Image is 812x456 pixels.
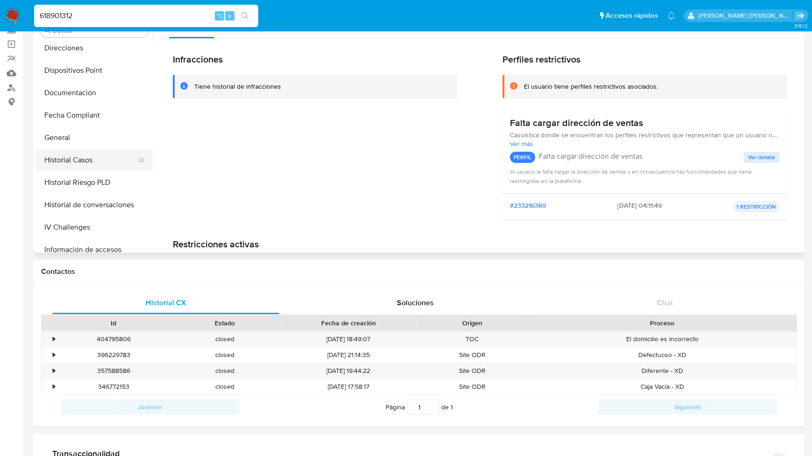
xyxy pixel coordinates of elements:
[698,11,792,20] p: rene.vale@mercadolibre.com
[417,379,528,394] div: Site ODR
[53,382,55,391] div: •
[228,11,231,20] span: s
[598,400,777,414] button: Siguiente
[61,400,240,414] button: Anterior
[53,351,55,359] div: •
[281,363,417,379] div: [DATE] 19:44:22
[528,347,797,363] div: Defectuoso - XD
[58,347,169,363] div: 396229783
[657,297,673,308] span: Chat
[534,318,790,328] div: Proceso
[146,297,186,308] span: Historial CX
[606,11,658,21] span: Accesos rápidos
[36,126,153,149] button: General
[386,400,453,414] span: Página de
[36,37,153,59] button: Direcciones
[34,10,258,22] input: Buscar usuario o caso...
[423,318,521,328] div: Origen
[281,347,417,363] div: [DATE] 21:14:35
[41,267,797,276] h1: Contactos
[667,12,675,20] a: Notificaciones
[794,22,807,29] span: 3.161.2
[169,347,280,363] div: closed
[36,104,153,126] button: Fecha Compliant
[36,239,153,261] button: Información de accesos
[36,194,153,216] button: Historial de conversaciones
[417,363,528,379] div: Site ODR
[451,402,453,412] span: 1
[36,216,153,239] button: IV Challenges
[417,331,528,347] div: TOC
[235,9,254,22] button: search-icon
[528,379,797,394] div: Caja Vacía - XD
[53,366,55,375] div: •
[397,297,434,308] span: Soluciones
[58,379,169,394] div: 346772153
[36,171,153,194] button: Historial Riesgo PLD
[528,331,797,347] div: El domicilio es incorrecto
[417,347,528,363] div: Site ODR
[528,363,797,379] div: Diferente - XD
[58,363,169,379] div: 357588586
[53,335,55,344] div: •
[176,318,274,328] div: Estado
[287,318,410,328] div: Fecha de creación
[36,149,145,171] button: Historial Casos
[36,82,153,104] button: Documentación
[169,363,280,379] div: closed
[216,11,223,20] span: ⌥
[58,331,169,347] div: 404795806
[36,59,153,82] button: Dispositivos Point
[795,11,805,21] a: Salir
[169,331,280,347] div: closed
[281,331,417,347] div: [DATE] 18:49:07
[64,318,162,328] div: Id
[169,379,280,394] div: closed
[281,379,417,394] div: [DATE] 17:58:17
